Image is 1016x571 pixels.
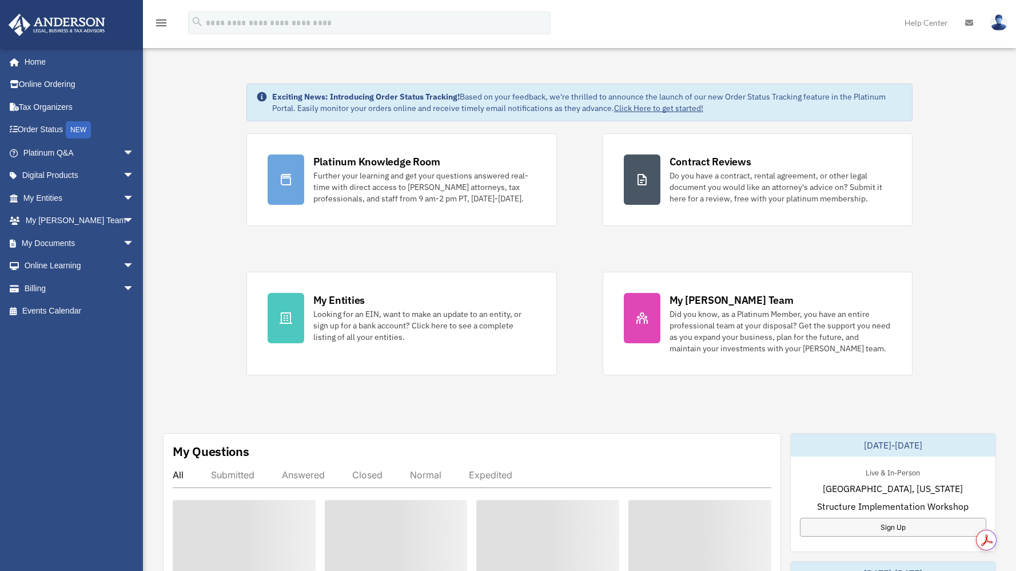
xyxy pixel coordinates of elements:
[8,300,152,323] a: Events Calendar
[670,154,751,169] div: Contract Reviews
[670,170,892,204] div: Do you have a contract, rental agreement, or other legal document you would like an attorney's ad...
[246,133,557,226] a: Platinum Knowledge Room Further your learning and get your questions answered real-time with dire...
[8,118,152,142] a: Order StatusNEW
[123,232,146,255] span: arrow_drop_down
[8,50,146,73] a: Home
[123,141,146,165] span: arrow_drop_down
[5,14,109,36] img: Anderson Advisors Platinum Portal
[313,170,536,204] div: Further your learning and get your questions answered real-time with direct access to [PERSON_NAM...
[8,73,152,96] a: Online Ordering
[823,482,963,495] span: [GEOGRAPHIC_DATA], [US_STATE]
[282,469,325,481] div: Answered
[856,466,929,478] div: Live & In-Person
[123,187,146,210] span: arrow_drop_down
[191,15,204,28] i: search
[123,255,146,278] span: arrow_drop_down
[154,16,168,30] i: menu
[272,92,460,102] strong: Exciting News: Introducing Order Status Tracking!
[8,141,152,164] a: Platinum Q&Aarrow_drop_down
[791,434,995,457] div: [DATE]-[DATE]
[410,469,441,481] div: Normal
[123,209,146,233] span: arrow_drop_down
[123,277,146,300] span: arrow_drop_down
[614,103,703,113] a: Click Here to get started!
[8,187,152,209] a: My Entitiesarrow_drop_down
[272,91,903,114] div: Based on your feedback, we're thrilled to announce the launch of our new Order Status Tracking fe...
[173,469,184,481] div: All
[352,469,383,481] div: Closed
[990,14,1007,31] img: User Pic
[8,277,152,300] a: Billingarrow_drop_down
[8,96,152,118] a: Tax Organizers
[670,293,794,307] div: My [PERSON_NAME] Team
[154,20,168,30] a: menu
[246,272,557,375] a: My Entities Looking for an EIN, want to make an update to an entity, or sign up for a bank accoun...
[817,499,969,513] span: Structure Implementation Workshop
[123,164,146,188] span: arrow_drop_down
[469,469,512,481] div: Expedited
[800,518,986,537] a: Sign Up
[173,443,249,460] div: My Questions
[313,308,536,343] div: Looking for an EIN, want to make an update to an entity, or sign up for a bank account? Click her...
[313,293,365,307] div: My Entities
[8,232,152,255] a: My Documentsarrow_drop_down
[603,133,913,226] a: Contract Reviews Do you have a contract, rental agreement, or other legal document you would like...
[66,121,91,138] div: NEW
[603,272,913,375] a: My [PERSON_NAME] Team Did you know, as a Platinum Member, you have an entire professional team at...
[8,164,152,187] a: Digital Productsarrow_drop_down
[313,154,440,169] div: Platinum Knowledge Room
[8,209,152,232] a: My [PERSON_NAME] Teamarrow_drop_down
[211,469,254,481] div: Submitted
[8,255,152,277] a: Online Learningarrow_drop_down
[670,308,892,354] div: Did you know, as a Platinum Member, you have an entire professional team at your disposal? Get th...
